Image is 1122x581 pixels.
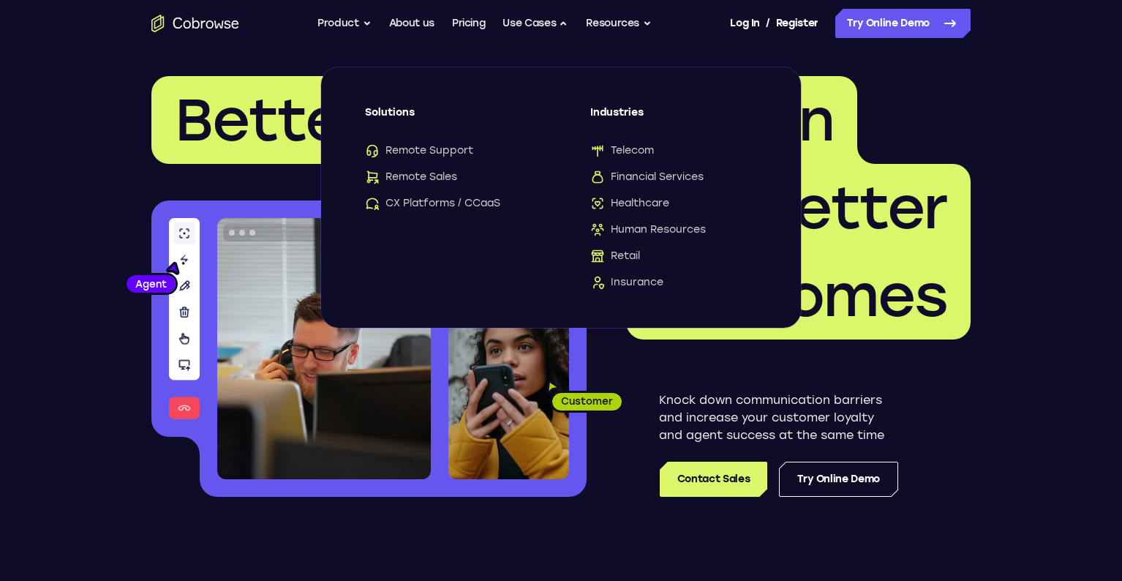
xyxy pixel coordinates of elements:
[590,275,605,290] img: Insurance
[590,170,605,184] img: Financial Services
[779,462,898,497] a: Try Online Demo
[365,143,473,158] span: Remote Support
[590,196,605,211] img: Healthcare
[590,196,669,211] span: Healthcare
[365,196,380,211] img: CX Platforms / CCaaS
[590,275,663,290] span: Insurance
[365,196,532,211] a: CX Platforms / CCaaSCX Platforms / CCaaS
[730,9,759,38] a: Log In
[835,9,971,38] a: Try Online Demo
[365,105,532,132] span: Solutions
[365,143,532,158] a: Remote SupportRemote Support
[590,222,605,237] img: Human Resources
[590,249,757,263] a: RetailRetail
[590,249,605,263] img: Retail
[217,218,431,479] img: A customer support agent talking on the phone
[659,391,898,444] p: Knock down communication barriers and increase your customer loyalty and agent success at the sam...
[590,170,704,184] span: Financial Services
[590,143,654,158] span: Telecom
[365,170,532,184] a: Remote SalesRemote Sales
[590,222,757,237] a: Human ResourcesHuman Resources
[590,143,605,158] img: Telecom
[175,85,834,155] span: Better communication
[586,9,652,38] button: Resources
[452,9,486,38] a: Pricing
[590,249,640,263] span: Retail
[365,170,457,184] span: Remote Sales
[365,170,380,184] img: Remote Sales
[590,222,706,237] span: Human Resources
[389,9,434,38] a: About us
[365,196,500,211] span: CX Platforms / CCaaS
[590,170,757,184] a: Financial ServicesFinancial Services
[590,196,757,211] a: HealthcareHealthcare
[317,9,372,38] button: Product
[365,143,380,158] img: Remote Support
[590,143,757,158] a: TelecomTelecom
[590,105,757,132] span: Industries
[660,462,767,497] a: Contact Sales
[590,275,757,290] a: InsuranceInsurance
[502,9,568,38] button: Use Cases
[766,15,770,32] span: /
[448,306,569,479] img: A customer holding their phone
[151,15,239,32] a: Go to the home page
[776,9,818,38] a: Register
